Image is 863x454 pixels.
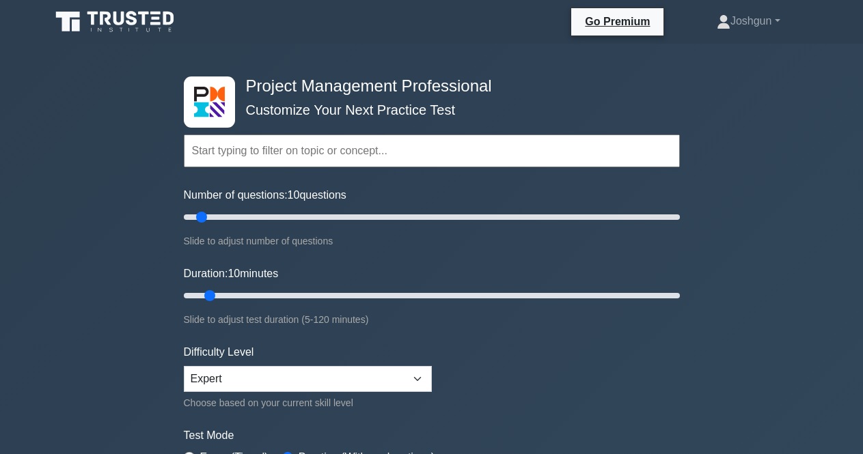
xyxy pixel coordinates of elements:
[577,13,658,30] a: Go Premium
[288,189,300,201] span: 10
[184,311,680,328] div: Slide to adjust test duration (5-120 minutes)
[184,134,680,167] input: Start typing to filter on topic or concept...
[184,395,432,411] div: Choose based on your current skill level
[684,8,813,35] a: Joshgun
[184,233,680,249] div: Slide to adjust number of questions
[228,268,240,279] span: 10
[184,187,346,203] label: Number of questions: questions
[184,427,680,444] label: Test Mode
[184,266,279,282] label: Duration: minutes
[241,76,613,96] h4: Project Management Professional
[184,344,254,360] label: Difficulty Level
